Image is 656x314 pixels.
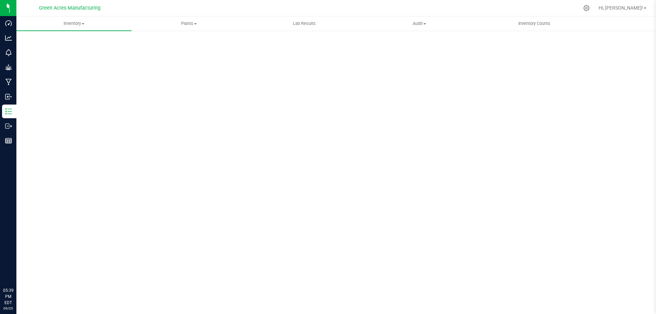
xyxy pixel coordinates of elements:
[5,93,12,100] inline-svg: Inbound
[3,287,13,306] p: 05:39 PM EDT
[5,35,12,41] inline-svg: Analytics
[599,5,643,11] span: Hi, [PERSON_NAME]!
[39,5,100,11] span: Green Acres Manufacturing
[132,21,246,27] span: Plants
[509,21,560,27] span: Inventory Counts
[132,16,247,31] a: Plants
[477,16,592,31] a: Inventory Counts
[5,79,12,85] inline-svg: Manufacturing
[5,123,12,129] inline-svg: Outbound
[362,16,477,31] a: Audit
[16,21,132,27] span: Inventory
[5,49,12,56] inline-svg: Monitoring
[3,306,13,311] p: 09/25
[5,108,12,115] inline-svg: Inventory
[247,16,362,31] a: Lab Results
[284,21,325,27] span: Lab Results
[5,20,12,27] inline-svg: Dashboard
[582,5,591,11] div: Manage settings
[5,137,12,144] inline-svg: Reports
[362,21,477,27] span: Audit
[5,64,12,71] inline-svg: Grow
[16,16,132,31] a: Inventory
